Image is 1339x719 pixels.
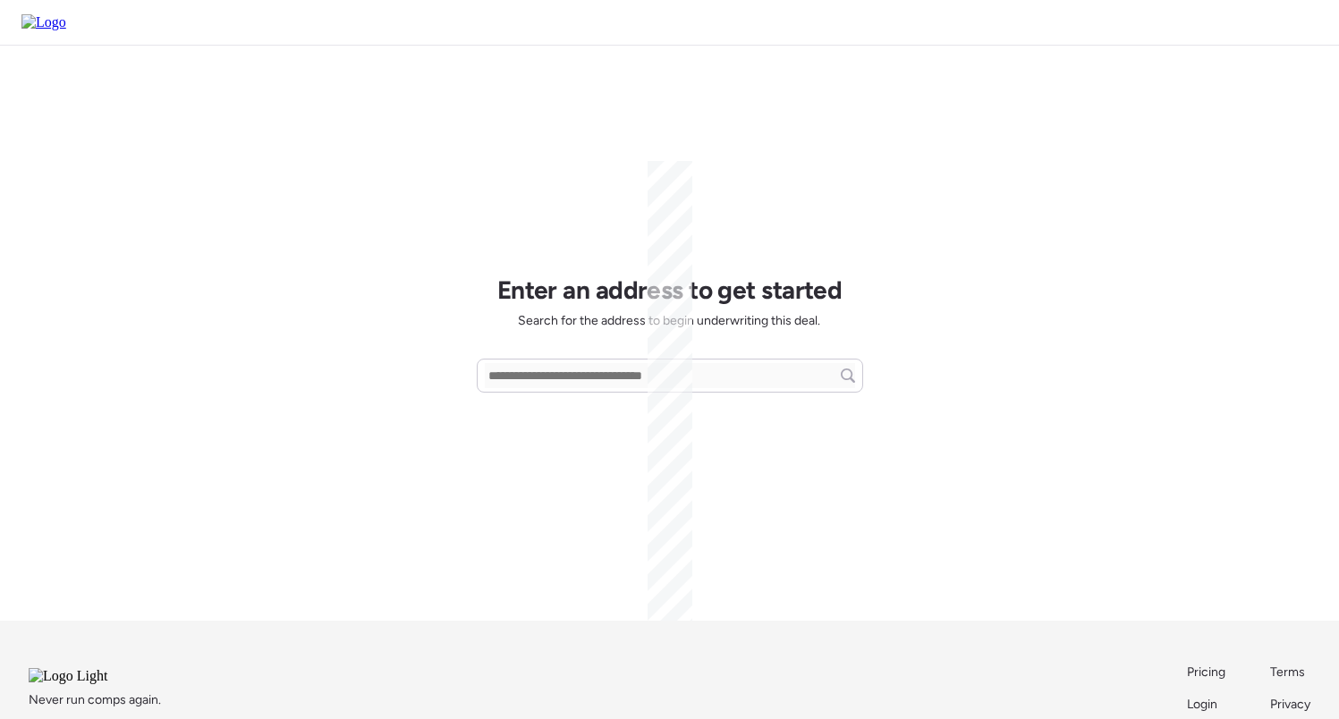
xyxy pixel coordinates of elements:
span: Search for the address to begin underwriting this deal. [518,312,820,330]
span: Pricing [1187,664,1225,680]
img: Logo [21,14,66,30]
a: Login [1187,696,1227,714]
a: Pricing [1187,664,1227,681]
span: Privacy [1270,697,1310,712]
span: Login [1187,697,1217,712]
h1: Enter an address to get started [497,275,843,305]
span: Terms [1270,664,1305,680]
span: Never run comps again. [29,691,161,709]
img: Logo Light [29,668,156,684]
a: Terms [1270,664,1310,681]
a: Privacy [1270,696,1310,714]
